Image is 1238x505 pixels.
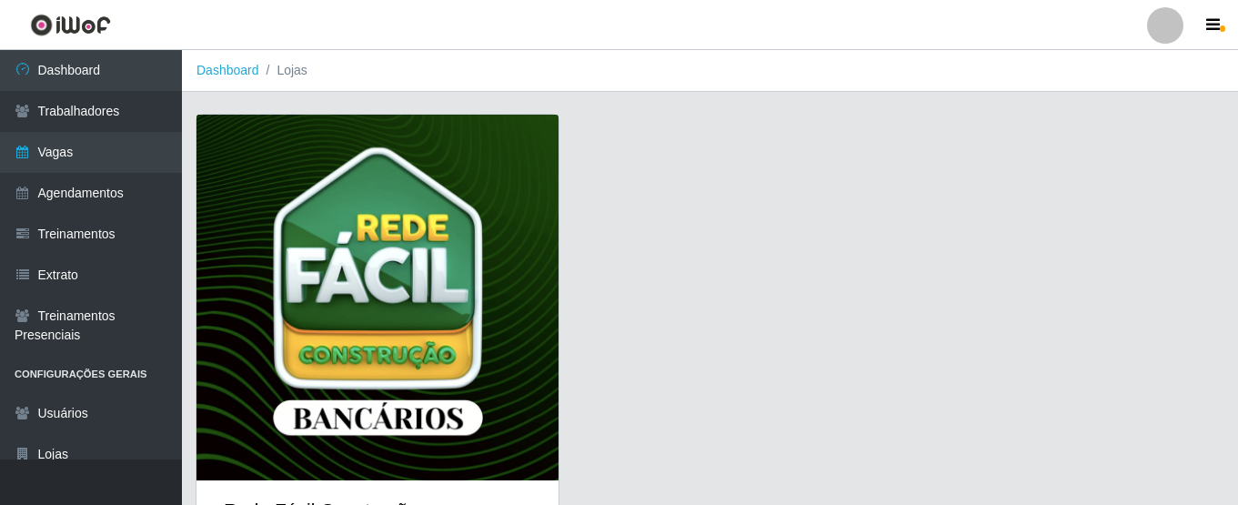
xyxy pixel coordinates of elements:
nav: breadcrumb [182,50,1238,92]
li: Lojas [259,61,307,80]
img: cardImg [196,115,559,480]
img: CoreUI Logo [30,14,111,36]
a: Dashboard [196,63,259,77]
